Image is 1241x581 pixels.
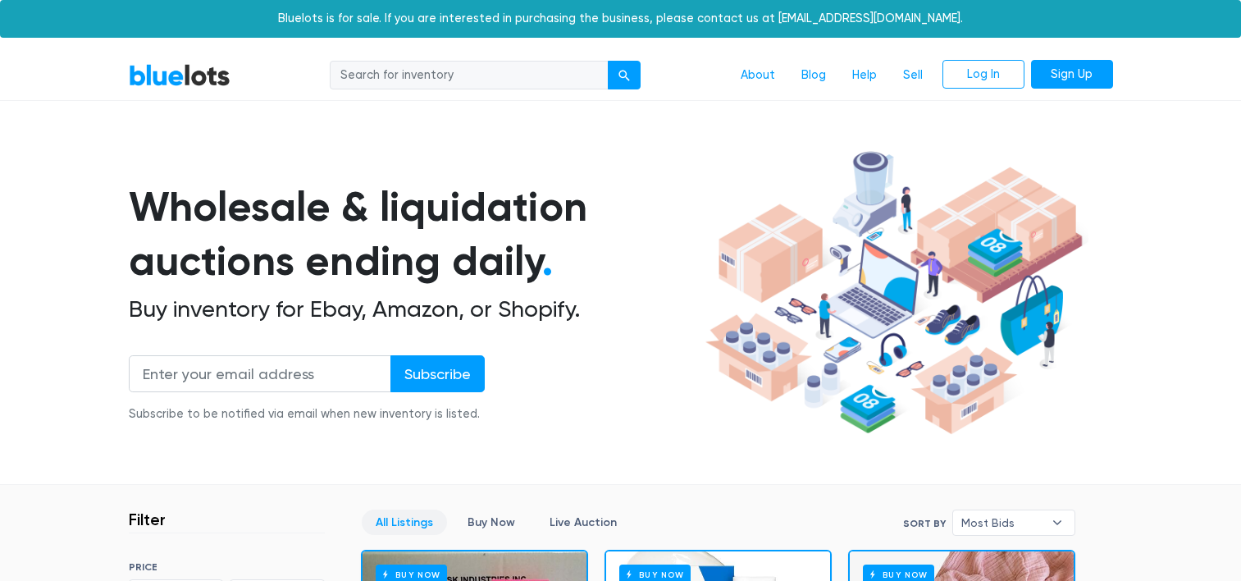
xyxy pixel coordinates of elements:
[129,355,391,392] input: Enter your email address
[129,510,166,529] h3: Filter
[1031,60,1113,89] a: Sign Up
[536,510,631,535] a: Live Auction
[542,236,553,286] span: .
[700,144,1088,442] img: hero-ee84e7d0318cb26816c560f6b4441b76977f77a177738b4e94f68c95b2b83dbb.png
[390,355,485,392] input: Subscribe
[330,61,609,90] input: Search for inventory
[129,561,325,573] h6: PRICE
[890,60,936,91] a: Sell
[903,516,946,531] label: Sort By
[362,510,447,535] a: All Listings
[454,510,529,535] a: Buy Now
[129,295,700,323] h2: Buy inventory for Ebay, Amazon, or Shopify.
[788,60,839,91] a: Blog
[129,405,485,423] div: Subscribe to be notified via email when new inventory is listed.
[961,510,1043,535] span: Most Bids
[129,180,700,289] h1: Wholesale & liquidation auctions ending daily
[839,60,890,91] a: Help
[728,60,788,91] a: About
[942,60,1024,89] a: Log In
[129,63,230,87] a: BlueLots
[1040,510,1074,535] b: ▾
